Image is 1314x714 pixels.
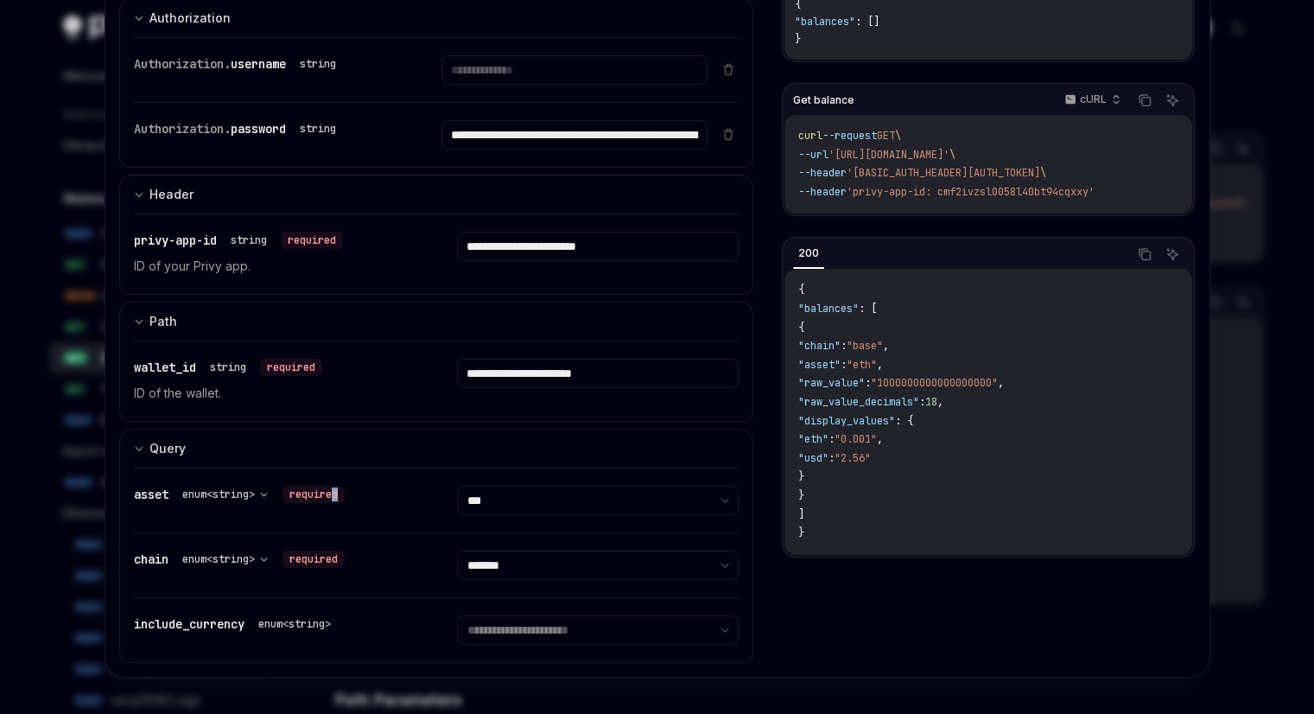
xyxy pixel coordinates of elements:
[149,438,186,459] div: Query
[134,233,217,248] span: privy-app-id
[1133,89,1156,112] button: Copy the contents from the code block
[134,232,343,249] div: privy-app-id
[949,148,955,162] span: \
[134,55,343,73] div: Authorization.username
[859,302,877,316] span: : [
[798,302,859,316] span: "balances"
[798,129,822,143] span: curl
[1161,89,1184,112] button: Ask AI
[231,233,267,247] div: string
[134,383,416,404] p: ID of the wallet.
[835,432,877,446] span: "0.001"
[210,360,246,374] div: string
[134,615,338,633] div: include_currency
[1080,92,1107,106] p: cURL
[798,358,841,372] span: "asset"
[134,486,345,503] div: asset
[119,302,754,341] button: expand input section
[149,8,231,29] div: Authorization
[119,429,754,468] button: expand input section
[841,339,847,353] span: :
[134,616,244,632] span: include_currency
[793,93,854,107] span: Get balance
[798,395,919,409] span: "raw_value_decimals"
[828,451,835,465] span: :
[795,15,855,29] span: "balances"
[149,184,194,205] div: Header
[919,395,925,409] span: :
[260,359,322,376] div: required
[798,451,828,465] span: "usd"
[895,129,901,143] span: \
[847,358,877,372] span: "eth"
[119,175,754,214] button: expand input section
[231,121,286,137] span: password
[134,56,231,72] span: Authorization.
[134,256,416,277] p: ID of your Privy app.
[841,358,847,372] span: :
[828,148,949,162] span: '[URL][DOMAIN_NAME]'
[282,551,345,568] div: required
[134,359,322,376] div: wallet_id
[798,166,847,180] span: --header
[871,376,998,390] span: "1000000000000000000"
[822,129,877,143] span: --request
[1055,86,1128,115] button: cURL
[1133,243,1156,265] button: Copy the contents from the code block
[798,148,828,162] span: --url
[134,487,168,502] span: asset
[798,432,828,446] span: "eth"
[793,243,824,264] div: 200
[798,321,804,335] span: {
[925,395,937,409] span: 18
[847,339,883,353] span: "base"
[798,507,804,521] span: ]
[300,122,336,136] div: string
[835,451,871,465] span: "2.56"
[798,469,804,483] span: }
[1040,166,1046,180] span: \
[865,376,871,390] span: :
[149,311,177,332] div: Path
[847,166,1040,180] span: '[BASIC_AUTH_HEADER][AUTH_TOKEN]
[231,56,286,72] span: username
[134,551,168,567] span: chain
[828,432,835,446] span: :
[798,283,804,296] span: {
[877,358,883,372] span: ,
[134,551,345,568] div: chain
[877,432,883,446] span: ,
[877,129,895,143] span: GET
[798,339,841,353] span: "chain"
[1161,243,1184,265] button: Ask AI
[937,395,943,409] span: ,
[798,185,847,199] span: --header
[300,57,336,71] div: string
[883,339,889,353] span: ,
[282,486,345,503] div: required
[795,32,801,46] span: }
[847,185,1095,199] span: 'privy-app-id: cmf2ivzsl0058l40bt94cqxxy'
[134,121,231,137] span: Authorization.
[855,15,879,29] span: : []
[798,376,865,390] span: "raw_value"
[258,617,331,631] div: enum<string>
[895,414,913,428] span: : {
[798,526,804,539] span: }
[134,360,196,375] span: wallet_id
[798,488,804,502] span: }
[998,376,1004,390] span: ,
[798,414,895,428] span: "display_values"
[281,232,343,249] div: required
[134,120,343,137] div: Authorization.password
